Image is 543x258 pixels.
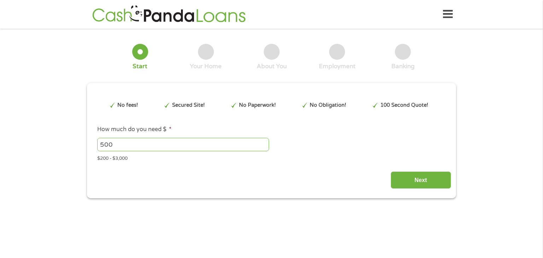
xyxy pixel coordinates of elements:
input: Next [391,171,451,189]
p: No fees! [117,101,138,109]
div: Your Home [190,63,222,70]
div: About You [257,63,287,70]
p: Secured Site! [172,101,205,109]
img: GetLoanNow Logo [90,4,248,24]
p: No Obligation! [310,101,346,109]
div: Banking [391,63,415,70]
div: Employment [319,63,356,70]
label: How much do you need $ [97,126,171,133]
div: $200 - $3,000 [97,153,446,162]
p: 100 Second Quote! [380,101,428,109]
div: Start [133,63,147,70]
p: No Paperwork! [239,101,276,109]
